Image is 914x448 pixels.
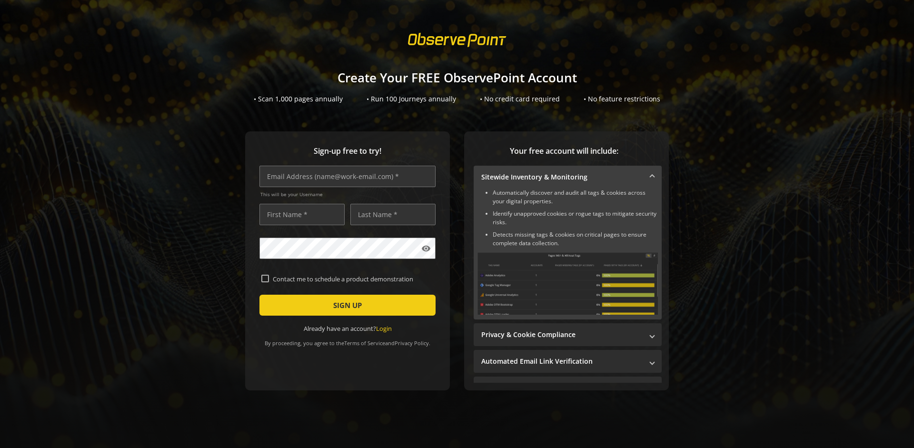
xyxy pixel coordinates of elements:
div: • Scan 1,000 pages annually [254,94,343,104]
mat-icon: visibility [421,244,431,253]
div: Already have an account? [259,324,436,333]
mat-panel-title: Automated Email Link Verification [481,357,643,366]
mat-panel-title: Sitewide Inventory & Monitoring [481,172,643,182]
div: Sitewide Inventory & Monitoring [474,189,662,319]
li: Detects missing tags & cookies on critical pages to ensure complete data collection. [493,230,658,248]
mat-expansion-panel-header: Performance Monitoring with Web Vitals [474,377,662,399]
button: SIGN UP [259,295,436,316]
a: Login [376,324,392,333]
input: First Name * [259,204,345,225]
img: Sitewide Inventory & Monitoring [477,252,658,315]
mat-expansion-panel-header: Sitewide Inventory & Monitoring [474,166,662,189]
span: Sign-up free to try! [259,146,436,157]
input: Last Name * [350,204,436,225]
a: Terms of Service [344,339,385,347]
span: SIGN UP [333,297,362,314]
span: This will be your Username [260,191,436,198]
div: • No credit card required [480,94,560,104]
div: By proceeding, you agree to the and . [259,333,436,347]
mat-expansion-panel-header: Automated Email Link Verification [474,350,662,373]
mat-panel-title: Privacy & Cookie Compliance [481,330,643,339]
div: • Run 100 Journeys annually [367,94,456,104]
li: Identify unapproved cookies or rogue tags to mitigate security risks. [493,209,658,227]
span: Your free account will include: [474,146,655,157]
a: Privacy Policy [395,339,429,347]
mat-expansion-panel-header: Privacy & Cookie Compliance [474,323,662,346]
div: • No feature restrictions [584,94,660,104]
li: Automatically discover and audit all tags & cookies across your digital properties. [493,189,658,206]
label: Contact me to schedule a product demonstration [269,275,434,283]
input: Email Address (name@work-email.com) * [259,166,436,187]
